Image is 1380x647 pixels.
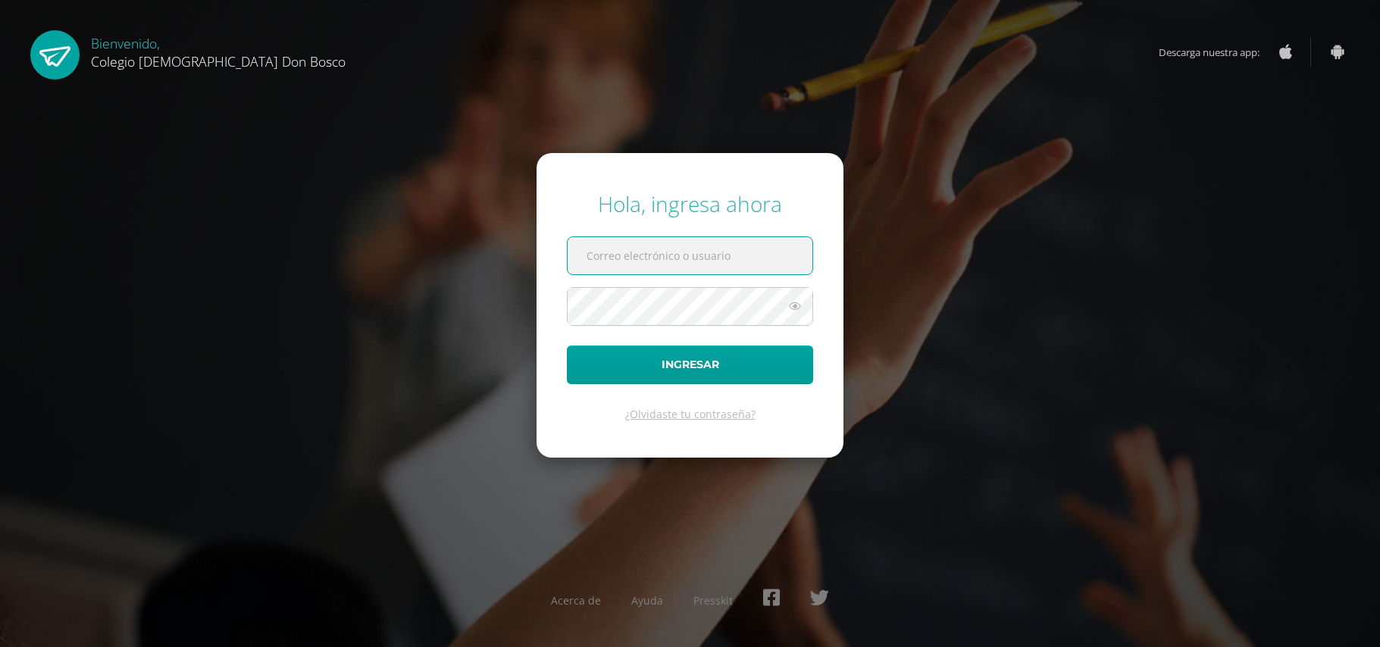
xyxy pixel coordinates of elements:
input: Correo electrónico o usuario [568,237,812,274]
span: Colegio [DEMOGRAPHIC_DATA] Don Bosco [91,52,346,70]
a: Ayuda [631,593,663,608]
div: Bienvenido, [91,30,346,70]
div: Hola, ingresa ahora [567,189,813,218]
span: Descarga nuestra app: [1159,38,1275,67]
a: Acerca de [551,593,601,608]
button: Ingresar [567,345,813,384]
a: ¿Olvidaste tu contraseña? [625,407,756,421]
a: Presskit [693,593,733,608]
